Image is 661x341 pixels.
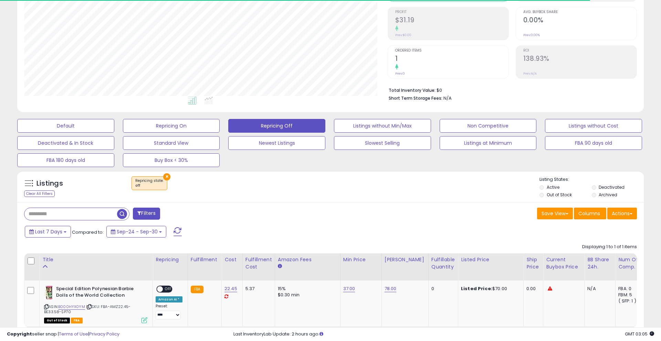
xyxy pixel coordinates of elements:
[587,286,610,292] div: N/A
[618,286,641,292] div: FBA: 0
[163,286,174,292] span: OFF
[72,229,104,235] span: Compared to:
[24,190,55,197] div: Clear All Filters
[106,226,166,238] button: Sep-24 - Sep-30
[17,136,114,150] button: Deactivated & In Stock
[587,256,612,271] div: BB Share 24h.
[599,184,625,190] label: Deactivated
[395,49,508,53] span: Ordered Items
[89,331,119,337] a: Privacy Policy
[385,285,397,292] a: 78.00
[431,286,453,292] div: 0
[395,16,508,25] h2: $31.19
[618,256,643,271] div: Num of Comp.
[545,136,642,150] button: FBA 90 days old
[625,331,654,337] span: 2025-10-8 03:05 GMT
[440,136,537,150] button: Listings at Minimum
[618,292,641,298] div: FBM: 5
[539,176,643,183] p: Listing States:
[547,192,572,198] label: Out of Stock
[17,119,114,133] button: Default
[607,208,637,219] button: Actions
[278,256,337,263] div: Amazon Fees
[443,95,452,101] span: N/A
[224,285,237,292] a: 22.45
[25,226,71,238] button: Last 7 Days
[123,119,220,133] button: Repricing On
[334,119,431,133] button: Listings without Min/Max
[389,95,442,101] b: Short Term Storage Fees:
[461,256,521,263] div: Listed Price
[133,208,160,220] button: Filters
[44,286,54,299] img: 51GA5bopyqL._SL40_.jpg
[526,256,540,271] div: Ship Price
[163,173,170,180] button: ×
[17,153,114,167] button: FBA 180 days old
[233,331,654,338] div: Last InventoryLab Update: 2 hours ago.
[44,318,70,323] span: All listings that are currently out of stock and unavailable for purchase on Amazon
[547,184,559,190] label: Active
[461,285,492,292] b: Listed Price:
[7,331,119,338] div: seller snap | |
[523,55,637,64] h2: 138.93%
[578,210,600,217] span: Columns
[135,183,164,188] div: off
[278,286,335,292] div: 15%
[191,256,219,263] div: Fulfillment
[224,256,240,263] div: Cost
[42,256,150,263] div: Title
[123,153,220,167] button: Buy Box < 30%
[395,33,411,37] small: Prev: $0.00
[58,304,85,310] a: B000HYX0YM
[523,49,637,53] span: ROI
[36,179,63,188] h5: Listings
[546,256,581,271] div: Current Buybox Price
[117,228,158,235] span: Sep-24 - Sep-30
[35,228,62,235] span: Last 7 Days
[56,286,140,300] b: Special Edition Polynesian Barbie Dolls of the World Collection
[523,33,540,37] small: Prev: 0.00%
[537,208,573,219] button: Save View
[191,286,203,293] small: FBA
[245,256,272,271] div: Fulfillment Cost
[395,55,508,64] h2: 1
[440,119,537,133] button: Non Competitive
[278,292,335,298] div: $0.30 min
[334,136,431,150] button: Slowest Selling
[526,286,538,292] div: 0.00
[44,286,147,322] div: ASIN:
[44,304,130,314] span: | SKU: FBA-AMZ22.45-BE33.58-SP70
[599,192,617,198] label: Archived
[385,256,426,263] div: [PERSON_NAME]
[278,263,282,269] small: Amazon Fees.
[431,256,455,271] div: Fulfillable Quantity
[156,256,185,263] div: Repricing
[461,286,518,292] div: $70.00
[156,304,182,319] div: Preset:
[389,86,632,94] li: $0
[523,71,537,76] small: Prev: N/A
[59,331,88,337] a: Terms of Use
[545,119,642,133] button: Listings without Cost
[135,178,164,188] span: Repricing state :
[574,208,606,219] button: Columns
[123,136,220,150] button: Standard View
[156,296,182,302] div: Amazon AI *
[343,285,355,292] a: 37.00
[523,16,637,25] h2: 0.00%
[343,256,379,263] div: Min Price
[395,71,405,76] small: Prev: 0
[71,318,83,323] span: FBA
[395,10,508,14] span: Profit
[523,10,637,14] span: Avg. Buybox Share
[582,244,637,250] div: Displaying 1 to 1 of 1 items
[228,119,325,133] button: Repricing Off
[245,286,270,292] div: 5.37
[7,331,32,337] strong: Copyright
[228,136,325,150] button: Newest Listings
[618,298,641,304] div: ( SFP: 1 )
[389,87,436,93] b: Total Inventory Value:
